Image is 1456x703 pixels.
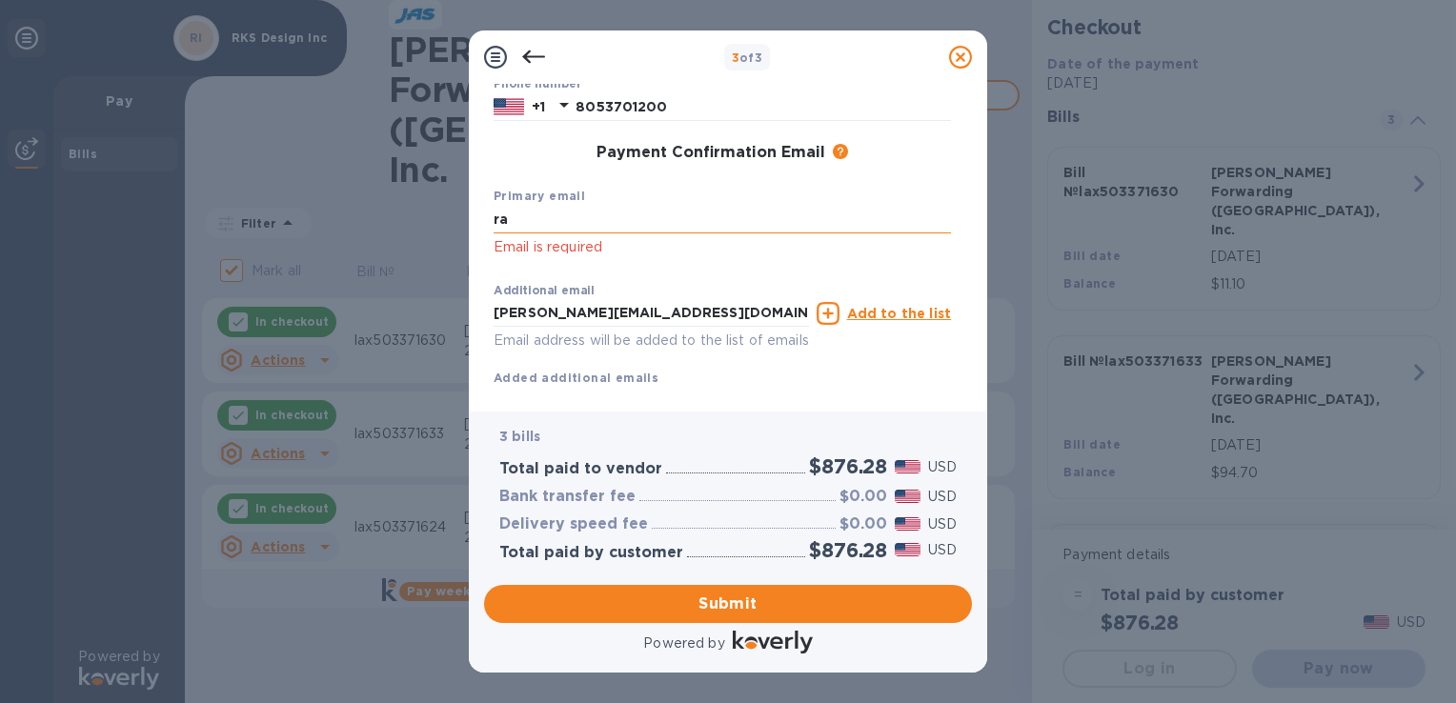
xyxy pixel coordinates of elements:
[499,593,957,615] span: Submit
[494,96,524,117] img: US
[494,299,809,328] input: Enter additional email
[732,50,739,65] span: 3
[847,306,951,321] u: Add to the list
[733,631,813,653] img: Logo
[499,429,540,444] b: 3 bills
[839,488,887,506] h3: $0.00
[732,50,763,65] b: of 3
[928,514,957,534] p: USD
[494,285,595,296] label: Additional email
[499,544,683,562] h3: Total paid by customer
[499,488,636,506] h3: Bank transfer fee
[643,633,724,653] p: Powered by
[494,236,951,258] p: Email is required
[809,538,887,562] h2: $876.28
[895,490,920,503] img: USD
[928,457,957,477] p: USD
[494,189,585,203] b: Primary email
[532,97,545,116] p: +1
[499,515,648,533] h3: Delivery speed fee
[895,543,920,556] img: USD
[499,460,662,478] h3: Total paid to vendor
[494,79,581,90] label: Phone number
[839,515,887,533] h3: $0.00
[494,330,809,351] p: Email address will be added to the list of emails
[928,540,957,560] p: USD
[928,487,957,507] p: USD
[809,454,887,478] h2: $876.28
[494,206,951,234] input: Enter your primary name
[895,517,920,531] img: USD
[576,92,951,121] input: Enter your phone number
[484,585,972,623] button: Submit
[494,371,658,385] b: Added additional emails
[597,144,825,162] h3: Payment Confirmation Email
[895,460,920,473] img: USD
